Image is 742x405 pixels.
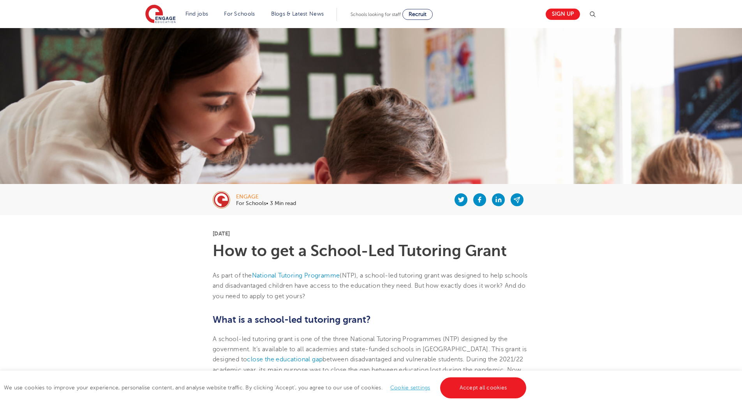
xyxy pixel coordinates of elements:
[236,201,296,206] p: For Schools• 3 Min read
[271,11,324,17] a: Blogs & Latest News
[213,272,528,300] span: As part of the (NTP), a school-led tutoring grant was designed to help schools and disadvantaged ...
[213,356,523,384] span: between disadvantaged and vulnerable students. During the 2021/22 academic year, its main purpose...
[351,12,401,17] span: Schools looking for staff
[247,356,323,363] a: close the educational gap
[213,336,527,363] span: A school-led tutoring grant is one of the three National Tutoring Programmes (NTP) designed by th...
[185,11,208,17] a: Find jobs
[236,194,296,200] div: engage
[390,385,430,391] a: Cookie settings
[440,377,527,398] a: Accept all cookies
[409,11,427,17] span: Recruit
[213,243,529,259] h1: How to get a School-Led Tutoring Grant
[145,5,176,24] img: Engage Education
[546,9,580,20] a: Sign up
[4,385,528,391] span: We use cookies to improve your experience, personalise content, and analyse website traffic. By c...
[252,272,340,279] a: National Tutoring Programme
[224,11,255,17] a: For Schools
[213,231,529,236] p: [DATE]
[402,9,433,20] a: Recruit
[213,314,371,325] b: What is a school-led tutoring grant?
